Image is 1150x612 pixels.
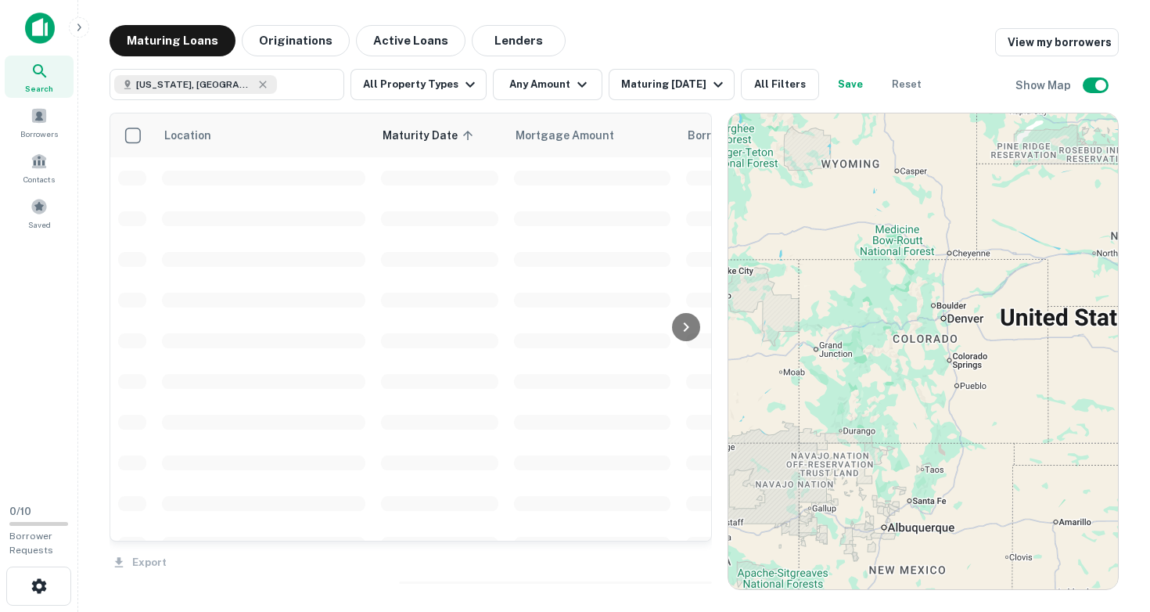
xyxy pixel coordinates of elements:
[882,69,932,100] button: Reset
[1015,77,1073,94] h6: Show Map
[5,146,74,189] a: Contacts
[154,113,373,157] th: Location
[5,56,74,98] a: Search
[506,113,678,157] th: Mortgage Amount
[9,506,31,517] span: 0 / 10
[383,126,478,145] span: Maturity Date
[5,192,74,234] a: Saved
[516,126,634,145] span: Mortgage Amount
[1072,487,1150,562] iframe: Chat Widget
[472,25,566,56] button: Lenders
[25,13,55,44] img: capitalize-icon.png
[621,75,728,94] div: Maturing [DATE]
[23,173,55,185] span: Contacts
[350,69,487,100] button: All Property Types
[164,126,211,145] span: Location
[28,218,51,231] span: Saved
[356,25,465,56] button: Active Loans
[995,28,1119,56] a: View my borrowers
[373,113,506,157] th: Maturity Date
[493,69,602,100] button: Any Amount
[9,531,53,556] span: Borrower Requests
[741,69,819,100] button: All Filters
[5,101,74,143] a: Borrowers
[20,128,58,140] span: Borrowers
[25,82,53,95] span: Search
[609,69,735,100] button: Maturing [DATE]
[110,25,235,56] button: Maturing Loans
[242,25,350,56] button: Originations
[136,77,253,92] span: [US_STATE], [GEOGRAPHIC_DATA]
[825,69,875,100] button: Save your search to get updates of matches that match your search criteria.
[728,113,1118,589] div: 0 0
